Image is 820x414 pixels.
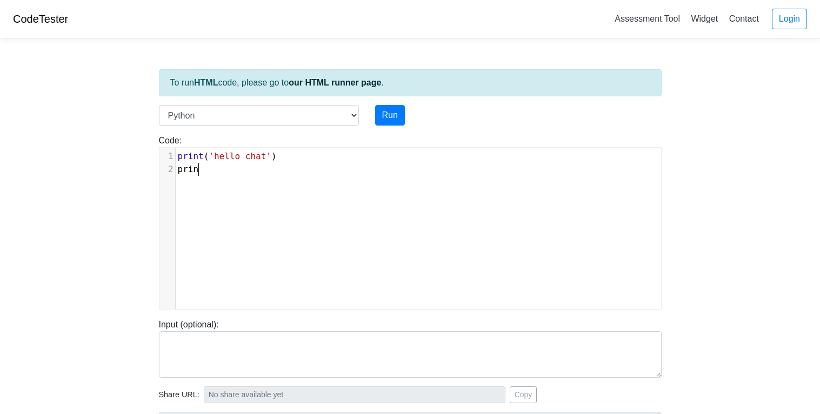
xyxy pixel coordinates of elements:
button: Copy [510,386,537,403]
a: CodeTester [13,13,68,25]
div: 1 [159,150,175,163]
span: Share URL: [159,389,199,401]
input: No share available yet [204,386,505,403]
div: 2 [159,163,175,176]
div: Code: [151,134,670,310]
div: Input (optional): [151,318,670,378]
a: our HTML runner page [289,78,381,87]
button: Run [375,105,405,126]
a: Assessment Tool [610,10,684,28]
a: Widget [686,10,722,28]
a: Contact [725,10,763,28]
span: ( ) [178,151,277,161]
div: To run code, please go to . [159,69,662,96]
span: print [178,151,204,161]
strong: HTML [194,78,218,87]
span: 'hello chat' [209,151,271,161]
span: prin [178,164,199,174]
a: Login [772,9,807,29]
